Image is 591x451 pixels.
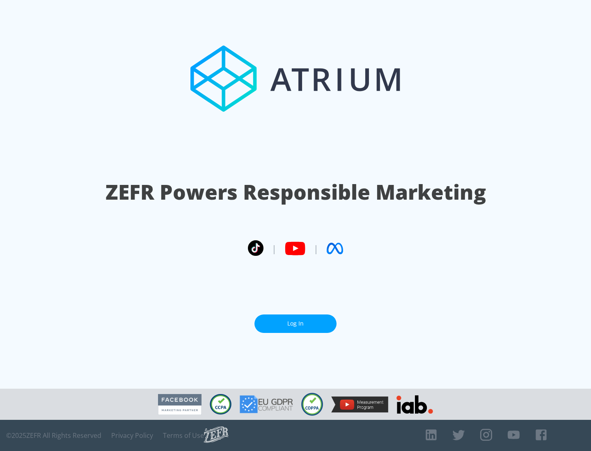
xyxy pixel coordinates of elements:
img: GDPR Compliant [240,395,293,413]
img: YouTube Measurement Program [331,396,388,412]
img: Facebook Marketing Partner [158,394,202,415]
span: © 2025 ZEFR All Rights Reserved [6,431,101,440]
a: Terms of Use [163,431,204,440]
img: COPPA Compliant [301,393,323,416]
span: | [314,242,318,255]
a: Privacy Policy [111,431,153,440]
span: | [272,242,277,255]
img: CCPA Compliant [210,394,231,415]
a: Log In [254,314,337,333]
img: IAB [396,395,433,414]
h1: ZEFR Powers Responsible Marketing [105,178,486,206]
